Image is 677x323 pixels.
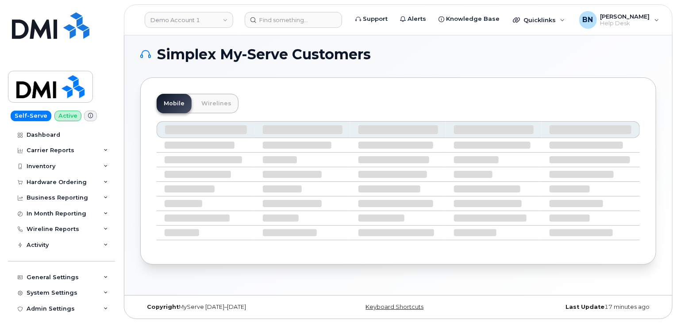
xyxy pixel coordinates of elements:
a: Wirelines [194,94,238,113]
div: 17 minutes ago [484,304,656,311]
strong: Copyright [147,304,179,310]
a: Keyboard Shortcuts [365,304,423,310]
div: MyServe [DATE]–[DATE] [140,304,312,311]
span: Simplex My-Serve Customers [157,48,371,61]
strong: Last Update [565,304,604,310]
a: Mobile [157,94,192,113]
